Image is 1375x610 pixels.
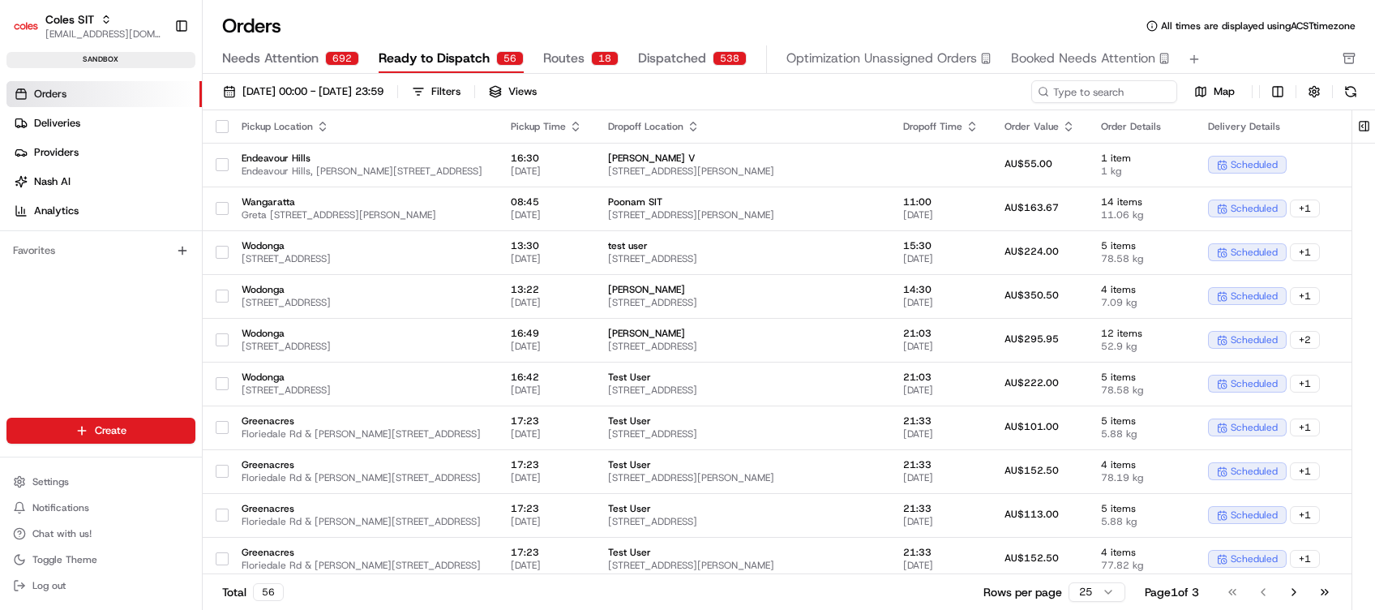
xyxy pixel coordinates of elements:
[242,239,485,252] span: Wodonga
[903,195,979,208] span: 11:00
[55,171,205,184] div: We're available if you need us!
[983,584,1062,600] p: Rows per page
[1011,49,1155,68] span: Booked Needs Attention
[511,384,582,397] span: [DATE]
[511,152,582,165] span: 16:30
[222,49,319,68] span: Needs Attention
[608,546,877,559] span: Test User
[1290,331,1320,349] div: + 2
[222,13,281,39] h1: Orders
[137,237,150,250] div: 💻
[1101,384,1182,397] span: 78.58 kg
[6,81,202,107] a: Orders
[405,80,468,103] button: Filters
[543,49,585,68] span: Routes
[32,235,124,251] span: Knowledge Base
[1231,509,1278,522] span: scheduled
[242,471,485,484] span: Floriedale Rd & [PERSON_NAME][STREET_ADDRESS]
[242,296,485,309] span: [STREET_ADDRESS]
[903,327,979,340] span: 21:03
[16,155,45,184] img: 1736555255976-a54dd68f-1ca7-489b-9aae-adbdc363a1c4
[216,80,391,103] button: [DATE] 00:00 - [DATE] 23:59
[34,145,79,160] span: Providers
[34,87,66,101] span: Orders
[1231,465,1278,478] span: scheduled
[1004,289,1059,302] span: AU$350.50
[511,546,582,559] span: 17:23
[511,252,582,265] span: [DATE]
[6,238,195,264] div: Favorites
[903,120,979,133] div: Dropoff Time
[242,559,485,572] span: Floriedale Rd & [PERSON_NAME][STREET_ADDRESS]
[6,418,195,444] button: Create
[242,458,485,471] span: Greenacres
[242,152,485,165] span: Endeavour Hills
[608,327,877,340] span: [PERSON_NAME]
[6,548,195,571] button: Toggle Theme
[242,384,485,397] span: [STREET_ADDRESS]
[6,169,202,195] a: Nash AI
[242,165,485,178] span: Endeavour Hills, [PERSON_NAME][STREET_ADDRESS]
[608,208,877,221] span: [STREET_ADDRESS][PERSON_NAME]
[903,546,979,559] span: 21:33
[34,204,79,218] span: Analytics
[114,274,196,287] a: Powered byPylon
[1101,471,1182,484] span: 78.19 kg
[608,458,877,471] span: Test User
[1101,195,1182,208] span: 14 items
[379,49,490,68] span: Ready to Dispatch
[6,470,195,493] button: Settings
[55,155,266,171] div: Start new chat
[6,140,202,165] a: Providers
[903,296,979,309] span: [DATE]
[511,559,582,572] span: [DATE]
[608,165,877,178] span: [STREET_ADDRESS][PERSON_NAME]
[608,502,877,515] span: Test User
[16,237,29,250] div: 📗
[1101,239,1182,252] span: 5 items
[276,160,295,179] button: Start new chat
[45,11,94,28] span: Coles SIT
[1339,80,1362,103] button: Refresh
[242,515,485,528] span: Floriedale Rd & [PERSON_NAME][STREET_ADDRESS]
[511,296,582,309] span: [DATE]
[496,51,524,66] div: 56
[903,559,979,572] span: [DATE]
[608,427,877,440] span: [STREET_ADDRESS]
[903,384,979,397] span: [DATE]
[1290,200,1320,217] div: + 1
[903,208,979,221] span: [DATE]
[45,28,161,41] button: [EMAIL_ADDRESS][DOMAIN_NAME]
[608,120,877,133] div: Dropoff Location
[511,371,582,384] span: 16:42
[1290,243,1320,261] div: + 1
[511,195,582,208] span: 08:45
[131,229,267,258] a: 💻API Documentation
[903,427,979,440] span: [DATE]
[591,51,619,66] div: 18
[1101,371,1182,384] span: 5 items
[511,208,582,221] span: [DATE]
[713,51,747,66] div: 538
[903,471,979,484] span: [DATE]
[253,583,284,601] div: 56
[242,327,485,340] span: Wodonga
[1101,296,1182,309] span: 7.09 kg
[1101,559,1182,572] span: 77.82 kg
[511,427,582,440] span: [DATE]
[1101,165,1182,178] span: 1 kg
[1101,427,1182,440] span: 5.88 kg
[608,415,877,427] span: Test User
[242,120,485,133] div: Pickup Location
[1231,552,1278,565] span: scheduled
[903,458,979,471] span: 21:33
[1031,80,1177,103] input: Type to search
[1004,120,1075,133] div: Order Value
[1290,419,1320,436] div: + 1
[242,340,485,353] span: [STREET_ADDRESS]
[608,252,877,265] span: [STREET_ADDRESS]
[638,49,706,68] span: Dispatched
[1004,464,1059,477] span: AU$152.50
[32,579,66,592] span: Log out
[6,522,195,545] button: Chat with us!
